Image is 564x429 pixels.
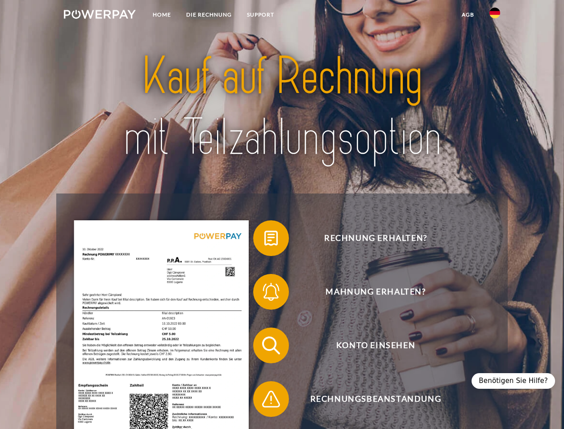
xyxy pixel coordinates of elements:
img: qb_search.svg [260,334,282,357]
button: Rechnung erhalten? [253,220,485,256]
img: qb_warning.svg [260,388,282,410]
span: Rechnung erhalten? [266,220,485,256]
a: Home [145,7,179,23]
button: Mahnung erhalten? [253,274,485,310]
div: Benötigen Sie Hilfe? [472,373,555,389]
img: qb_bill.svg [260,227,282,249]
a: SUPPORT [239,7,282,23]
button: Rechnungsbeanstandung [253,381,485,417]
img: logo-powerpay-white.svg [64,10,136,19]
span: Konto einsehen [266,328,485,363]
a: DIE RECHNUNG [179,7,239,23]
button: Konto einsehen [253,328,485,363]
img: title-powerpay_de.svg [85,43,479,171]
a: agb [454,7,482,23]
img: qb_bell.svg [260,281,282,303]
img: de [489,8,500,18]
span: Mahnung erhalten? [266,274,485,310]
span: Rechnungsbeanstandung [266,381,485,417]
